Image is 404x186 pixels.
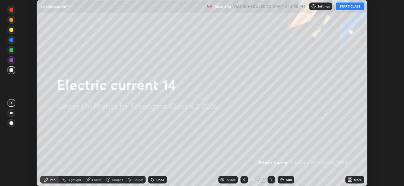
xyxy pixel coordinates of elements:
div: Eraser [92,178,101,181]
img: add-slide-button [280,177,285,182]
div: Highlight [67,178,81,181]
p: Settings [317,5,330,8]
button: START CLASS [336,3,364,10]
p: Electric current 14 [40,4,71,9]
div: Select [134,178,143,181]
div: Add [286,178,292,181]
div: More [354,178,362,181]
h5: WAS SCHEDULED TO START AT 5:00 PM [234,3,305,9]
p: Recording [213,4,231,9]
img: recording.375f2c34.svg [207,4,212,9]
div: Undo [156,178,164,181]
div: / [258,178,260,182]
img: class-settings-icons [311,4,316,9]
div: 2 [261,177,265,183]
div: Shapes [112,178,123,181]
div: 2 [251,178,257,182]
div: Slides [227,178,235,181]
div: Pen [50,178,55,181]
